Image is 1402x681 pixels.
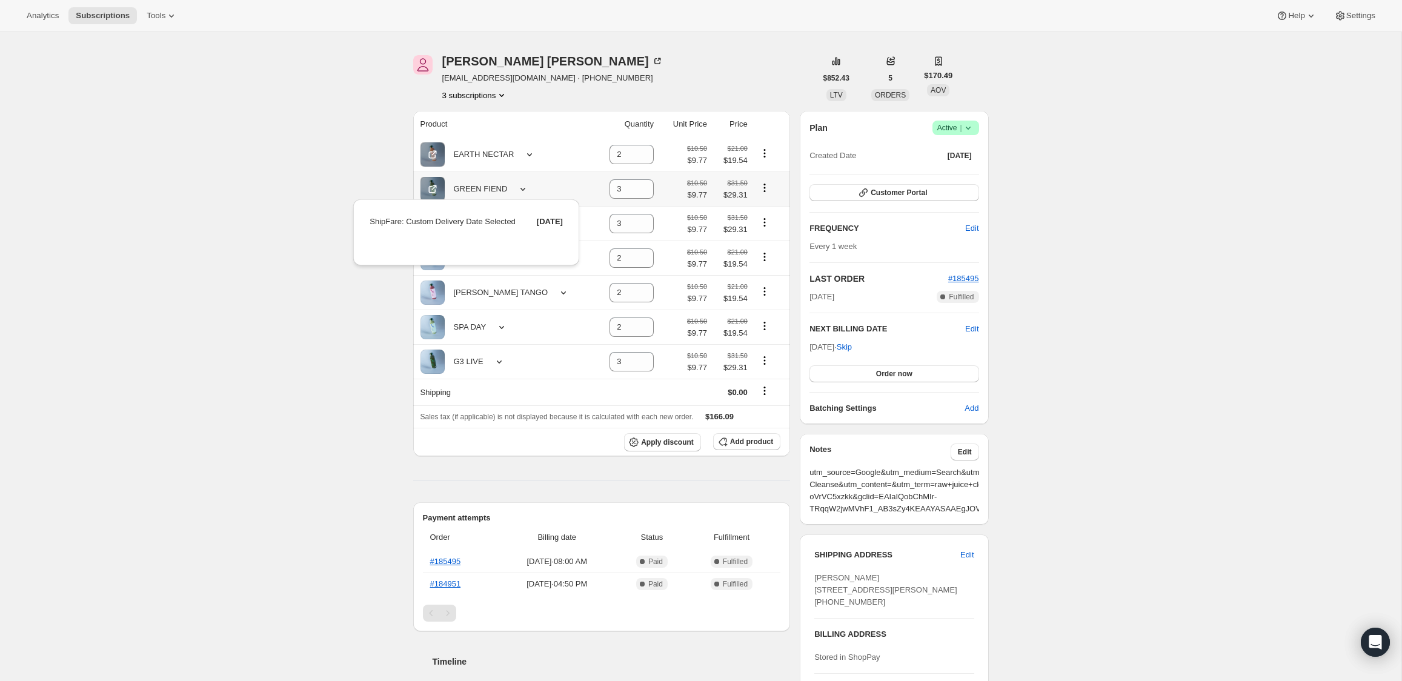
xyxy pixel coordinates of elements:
h2: NEXT BILLING DATE [809,323,965,335]
span: Apply discount [641,437,694,447]
small: $10.50 [687,317,707,325]
span: $19.54 [714,293,748,305]
th: Quantity [591,111,657,138]
span: $170.49 [924,70,952,82]
span: $9.77 [687,154,707,167]
span: Created Date [809,150,856,162]
span: Fulfilled [723,557,748,566]
small: $10.50 [687,283,707,290]
h2: LAST ORDER [809,273,948,285]
button: Tools [139,7,185,24]
span: Settings [1346,11,1375,21]
span: Order now [876,369,912,379]
span: Paid [648,579,663,589]
small: $31.50 [728,352,748,359]
h2: FREQUENCY [809,222,965,234]
span: [PERSON_NAME] [STREET_ADDRESS][PERSON_NAME] [PHONE_NUMBER] [814,573,957,606]
th: Shipping [413,379,591,405]
button: #185495 [948,273,979,285]
span: Tools [147,11,165,21]
span: Help [1288,11,1304,21]
button: Order now [809,365,978,382]
span: Paid [648,557,663,566]
th: Order [423,524,497,551]
div: [PERSON_NAME] TANGO [445,287,548,299]
small: $10.50 [687,352,707,359]
span: utm_source=Google&utm_medium=Search&utm_campaign=Acquisition-Cleanse&utm_content=&utm_term=raw+ju... [809,467,978,515]
th: Product [413,111,591,138]
img: product img [420,177,445,201]
span: [EMAIL_ADDRESS][DOMAIN_NAME] · [PHONE_NUMBER] [442,72,663,84]
span: Status [621,531,683,543]
span: Skip [837,341,852,353]
button: Product actions [755,250,774,264]
button: Settings [1327,7,1383,24]
span: Analytics [27,11,59,21]
span: [DATE] · 04:50 PM [500,578,614,590]
button: Product actions [755,181,774,194]
span: Edit [960,549,974,561]
span: [DATE] [948,151,972,161]
h2: Plan [809,122,828,134]
span: Taylor Nance [413,55,433,75]
div: [PERSON_NAME] [PERSON_NAME] [442,55,663,67]
span: Edit [965,222,978,234]
span: Subscriptions [76,11,130,21]
span: [DATE] [537,217,563,226]
th: Unit Price [657,111,711,138]
span: Fulfillment [690,531,773,543]
small: $31.50 [728,179,748,187]
button: Edit [951,443,979,460]
span: Add product [730,437,773,447]
span: $852.43 [823,73,849,83]
span: $9.77 [687,224,707,236]
span: [DATE] · 08:00 AM [500,556,614,568]
small: $10.50 [687,179,707,187]
span: $0.00 [728,388,748,397]
span: LTV [830,91,843,99]
a: #185495 [430,557,461,566]
td: ShipFare: Custom Delivery Date Selected [369,215,516,238]
h3: SHIPPING ADDRESS [814,549,960,561]
span: Add [965,402,978,414]
span: [DATE] [809,291,834,303]
div: G3 LIVE [445,356,483,368]
span: $29.31 [714,189,748,201]
button: Product actions [755,216,774,229]
span: #185495 [948,274,979,283]
button: Analytics [19,7,66,24]
button: Product actions [755,319,774,333]
small: $31.50 [728,214,748,221]
img: product img [420,142,445,167]
button: Apply discount [624,433,701,451]
span: $19.54 [714,154,748,167]
span: Customer Portal [871,188,927,198]
a: #184951 [430,579,461,588]
button: Edit [953,545,981,565]
button: 5 [881,70,900,87]
span: Fulfilled [723,579,748,589]
span: ORDERS [875,91,906,99]
span: Fulfilled [949,292,974,302]
button: Edit [958,219,986,238]
button: $852.43 [816,70,857,87]
small: $10.50 [687,214,707,221]
div: Open Intercom Messenger [1361,628,1390,657]
span: Edit [965,323,978,335]
small: $21.00 [728,248,748,256]
button: Add [957,399,986,418]
h3: Notes [809,443,951,460]
button: Product actions [755,147,774,160]
span: $9.77 [687,293,707,305]
span: $29.31 [714,362,748,374]
small: $10.50 [687,248,707,256]
span: Billing date [500,531,614,543]
div: GREEN FIEND [445,183,508,195]
button: Shipping actions [755,384,774,397]
button: [DATE] [940,147,979,164]
span: $9.77 [687,362,707,374]
img: product img [420,281,445,305]
button: Help [1269,7,1324,24]
small: $10.50 [687,145,707,152]
span: Active [937,122,974,134]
